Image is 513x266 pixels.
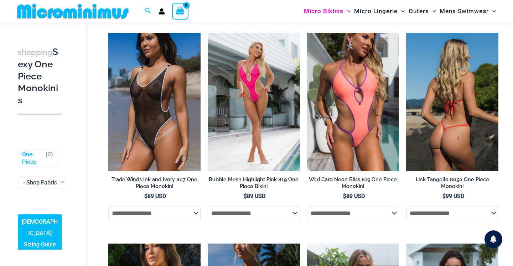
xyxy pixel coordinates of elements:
span: $ [144,193,147,199]
span: Micro Lingerie [354,2,398,20]
a: Wild Card Neon Bliss 819 One Piece 04Wild Card Neon Bliss 819 One Piece 05Wild Card Neon Bliss 81... [307,33,399,171]
a: Account icon link [159,8,165,15]
img: Bubble Mesh Highlight Pink 819 One Piece 01 [208,33,300,171]
span: ( ) [46,151,53,166]
span: - Shop Fabric Type [23,179,71,186]
img: MM SHOP LOGO FLAT [14,3,131,19]
bdi: 89 USD [244,193,265,199]
span: - Shop Fabric Type [18,177,68,188]
h2: Wild Card Neon Bliss 819 One Piece Monokini [307,176,399,189]
bdi: 99 USD [442,193,464,199]
a: Wild Card Neon Bliss 819 One Piece Monokini [307,176,399,192]
span: $ [442,193,446,199]
a: View Shopping Cart, empty [172,3,188,19]
a: Search icon link [145,7,151,16]
a: Trade Winds Ink and Ivory 807 One Piece Monokini [108,176,201,192]
img: Link Tangello 8650 One Piece Monokini 12 [406,33,498,171]
a: One-Piece [22,151,42,166]
a: Micro BikinisMenu ToggleMenu Toggle [302,2,352,20]
span: 2 [48,151,51,158]
span: - Shop Fabric Type [18,177,67,188]
span: Outers [409,2,429,20]
h2: Trade Winds Ink and Ivory 807 One Piece Monokini [108,176,201,189]
a: [DEMOGRAPHIC_DATA] Sizing Guide [18,215,62,252]
span: $ [343,193,346,199]
span: Menu Toggle [489,2,496,20]
a: Micro LingerieMenu ToggleMenu Toggle [352,2,406,20]
img: Tradewinds Ink and Ivory 807 One Piece 03 [108,33,201,171]
a: Link Tangello 8650 One Piece Monokini 11Link Tangello 8650 One Piece Monokini 12Link Tangello 865... [406,33,498,171]
span: Menu Toggle [429,2,436,20]
span: $ [244,193,247,199]
span: Menu Toggle [343,2,351,20]
span: shopping [18,48,52,57]
a: Link Tangello 8650 One Piece Monokini [406,176,498,192]
h2: Link Tangello 8650 One Piece Monokini [406,176,498,189]
a: Bubble Mesh Highlight Pink 819 One Piece 01Bubble Mesh Highlight Pink 819 One Piece 03Bubble Mesh... [208,33,300,171]
nav: Site Navigation [301,1,499,21]
a: OutersMenu ToggleMenu Toggle [407,2,438,20]
h2: Bubble Mesh Highlight Pink 819 One Piece Bikini [208,176,300,189]
bdi: 89 USD [144,193,166,199]
h3: Sexy One Piece Monokinis [18,46,62,106]
span: Mens Swimwear [440,2,489,20]
a: Mens SwimwearMenu ToggleMenu Toggle [438,2,498,20]
bdi: 89 USD [343,193,365,199]
img: Wild Card Neon Bliss 819 One Piece 04 [307,33,399,171]
a: Bubble Mesh Highlight Pink 819 One Piece Bikini [208,176,300,192]
a: Tradewinds Ink and Ivory 807 One Piece 03Tradewinds Ink and Ivory 807 One Piece 04Tradewinds Ink ... [108,33,201,171]
span: Micro Bikinis [304,2,343,20]
span: Menu Toggle [398,2,405,20]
